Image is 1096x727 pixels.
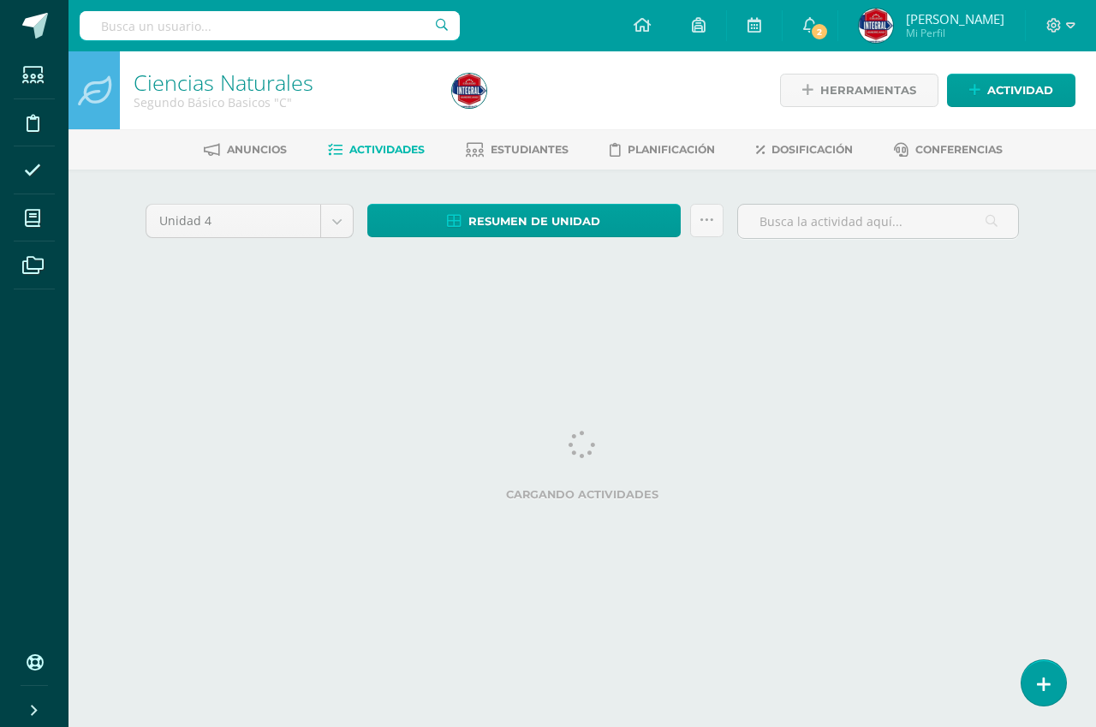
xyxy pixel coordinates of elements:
label: Cargando actividades [146,488,1019,501]
span: Herramientas [820,74,916,106]
span: Mi Perfil [906,26,1004,40]
a: Dosificación [756,136,853,164]
h1: Ciencias Naturales [134,70,432,94]
span: 2 [810,22,829,41]
span: Unidad 4 [159,205,307,237]
span: Conferencias [915,143,1003,156]
a: Unidad 4 [146,205,353,237]
a: Conferencias [894,136,1003,164]
span: Planificación [628,143,715,156]
a: Actividad [947,74,1075,107]
span: Dosificación [771,143,853,156]
a: Herramientas [780,74,938,107]
span: Anuncios [227,143,287,156]
input: Busca la actividad aquí... [738,205,1018,238]
div: Segundo Básico Basicos 'C' [134,94,432,110]
span: Actividad [987,74,1053,106]
a: Actividades [328,136,425,164]
img: d976617d5cae59a017fc8fde6d31eccf.png [452,74,486,108]
a: Ciencias Naturales [134,68,313,97]
a: Planificación [610,136,715,164]
span: Actividades [349,143,425,156]
a: Resumen de unidad [367,204,681,237]
img: d976617d5cae59a017fc8fde6d31eccf.png [859,9,893,43]
a: Estudiantes [466,136,569,164]
input: Busca un usuario... [80,11,460,40]
a: Anuncios [204,136,287,164]
span: Estudiantes [491,143,569,156]
span: Resumen de unidad [468,206,600,237]
span: [PERSON_NAME] [906,10,1004,27]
